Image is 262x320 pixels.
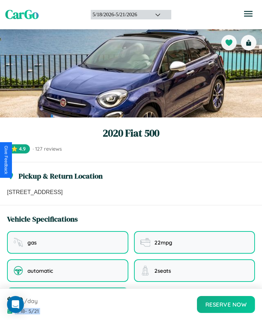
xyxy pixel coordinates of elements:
span: gas [27,239,37,246]
span: automatic [27,267,53,274]
span: 22 mpg [154,239,172,246]
h3: Vehicle Specifications [7,214,78,224]
h3: Pickup & Return Location [19,171,103,181]
span: 2 seats [154,267,171,274]
span: /day [24,297,38,304]
span: ⭐ 4.9 [7,144,30,153]
span: 5 / 18 - 5 / 21 [15,308,39,314]
img: seating [140,266,150,276]
h1: 2020 Fiat 500 [7,126,255,140]
div: Give Feedback [4,146,8,174]
span: · 127 reviews [33,146,62,152]
div: 5 / 18 / 2026 - 5 / 21 / 2026 [92,12,146,18]
img: fuel efficiency [140,237,150,247]
div: Open Intercom Messenger [7,296,24,313]
span: $ 180 [7,294,23,306]
button: Reserve Now [197,296,255,313]
span: CarGo [5,6,39,23]
img: fuel type [13,237,23,247]
p: [STREET_ADDRESS] [7,188,255,197]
